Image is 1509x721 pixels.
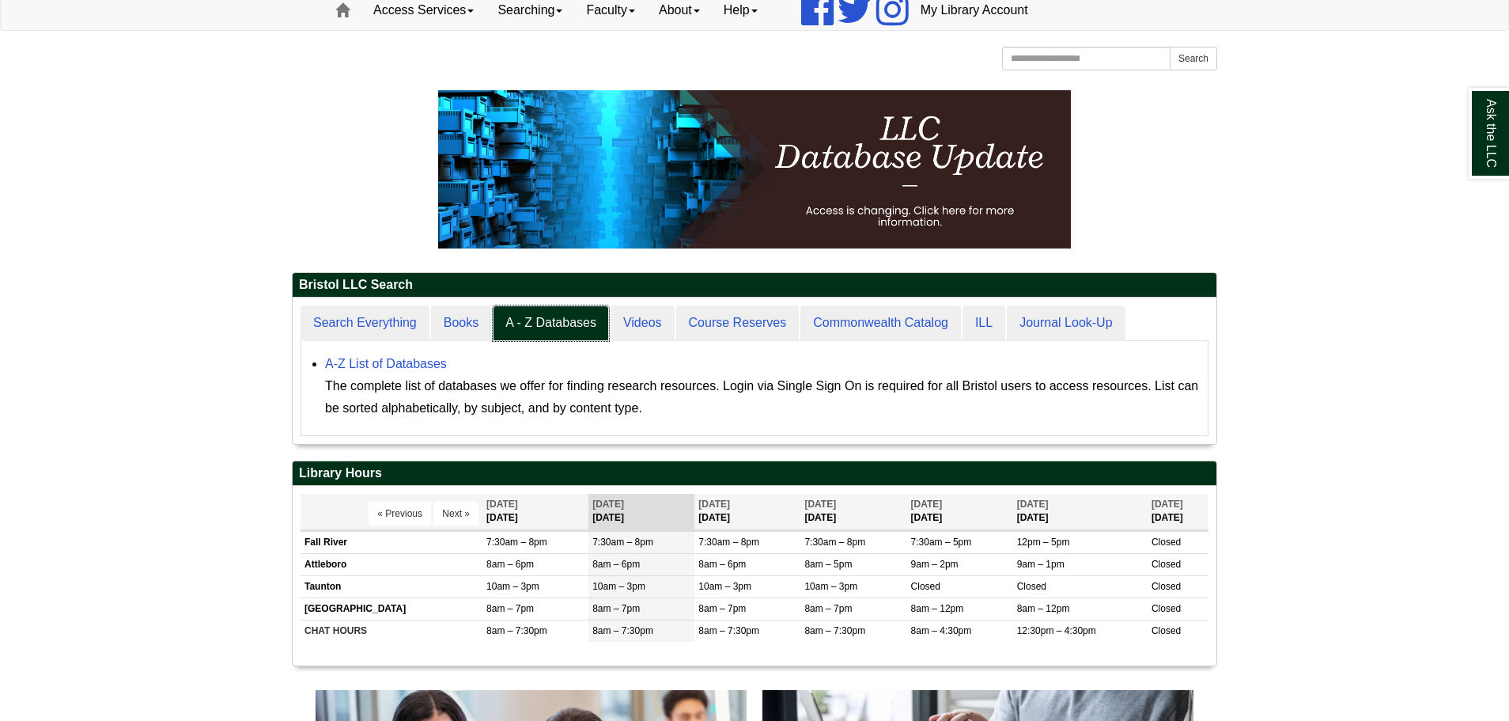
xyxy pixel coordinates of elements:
span: 8am – 7pm [592,603,640,614]
a: A-Z List of Databases [325,357,447,370]
span: [DATE] [698,499,730,510]
span: [DATE] [592,499,624,510]
th: [DATE] [1013,494,1148,529]
span: 8am – 7:30pm [804,625,865,636]
span: 8am – 6pm [698,559,746,570]
span: Closed [911,581,940,592]
span: Closed [1152,559,1181,570]
span: [DATE] [804,499,836,510]
span: 7:30am – 8pm [804,537,865,548]
span: [DATE] [911,499,943,510]
span: 8am – 7pm [804,603,852,614]
span: 7:30am – 8pm [592,537,653,548]
td: Attleboro [301,553,482,575]
span: 8am – 7:30pm [486,625,547,636]
img: HTML tutorial [438,90,1071,249]
span: 8am – 7pm [698,603,746,614]
th: [DATE] [482,494,588,529]
span: 12:30pm – 4:30pm [1017,625,1096,636]
a: Journal Look-Up [1007,305,1125,341]
th: [DATE] [694,494,800,529]
span: [DATE] [1017,499,1049,510]
a: Course Reserves [676,305,800,341]
span: 7:30am – 5pm [911,537,972,548]
a: A - Z Databases [493,305,609,341]
span: 10am – 3pm [804,581,857,592]
span: 10am – 3pm [592,581,645,592]
span: 9am – 2pm [911,559,959,570]
th: [DATE] [1148,494,1208,529]
span: Closed [1017,581,1046,592]
a: Books [431,305,491,341]
button: Search [1170,47,1217,70]
span: 7:30am – 8pm [486,537,547,548]
span: Closed [1152,603,1181,614]
a: Videos [611,305,675,341]
a: Search Everything [301,305,429,341]
span: 8am – 7:30pm [592,625,653,636]
span: 8am – 6pm [486,559,534,570]
span: [DATE] [486,499,518,510]
span: Closed [1152,625,1181,636]
span: 10am – 3pm [698,581,751,592]
span: Closed [1152,537,1181,548]
span: Closed [1152,581,1181,592]
span: 8am – 7:30pm [698,625,759,636]
button: « Previous [369,502,431,526]
td: [GEOGRAPHIC_DATA] [301,598,482,620]
th: [DATE] [907,494,1013,529]
th: [DATE] [588,494,694,529]
span: 8am – 12pm [1017,603,1070,614]
td: CHAT HOURS [301,620,482,643]
span: 8am – 12pm [911,603,964,614]
td: Fall River [301,531,482,553]
span: 8am – 7pm [486,603,534,614]
a: Commonwealth Catalog [800,305,961,341]
span: 8am – 6pm [592,559,640,570]
a: ILL [963,305,1005,341]
button: Next » [433,502,478,526]
div: The complete list of databases we offer for finding research resources. Login via Single Sign On ... [325,375,1200,419]
span: 12pm – 5pm [1017,537,1070,548]
span: 8am – 4:30pm [911,625,972,636]
h2: Bristol LLC Search [293,273,1216,298]
span: 7:30am – 8pm [698,537,759,548]
span: [DATE] [1152,499,1183,510]
span: 9am – 1pm [1017,559,1065,570]
td: Taunton [301,575,482,598]
span: 10am – 3pm [486,581,539,592]
span: 8am – 5pm [804,559,852,570]
th: [DATE] [800,494,906,529]
h2: Library Hours [293,461,1216,486]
